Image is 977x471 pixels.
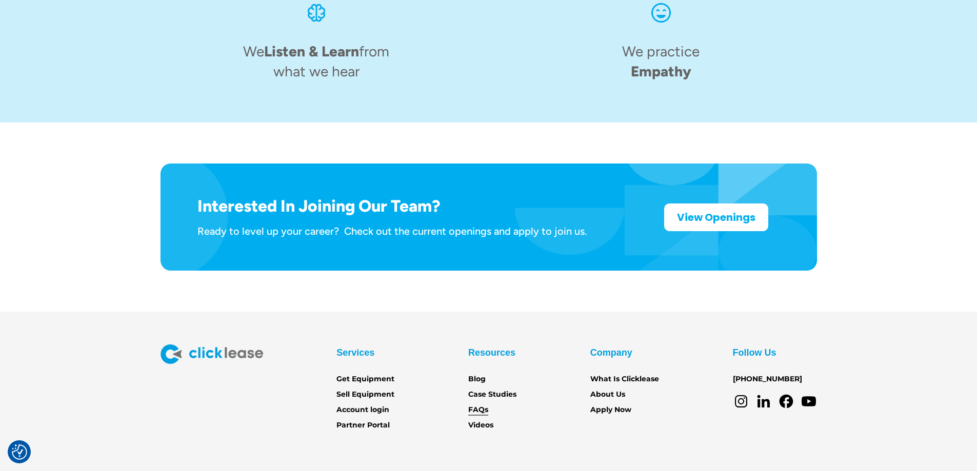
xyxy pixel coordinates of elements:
[197,196,587,216] h1: Interested In Joining Our Team?
[336,389,394,400] a: Sell Equipment
[590,389,625,400] a: About Us
[12,444,27,460] button: Consent Preferences
[664,203,768,231] a: View Openings
[161,344,263,364] img: Clicklease logo
[468,344,515,361] div: Resources
[590,344,632,361] div: Company
[649,1,673,25] img: Smiling face icon
[631,63,691,80] span: Empathy
[622,42,700,81] h4: We practice
[468,374,486,385] a: Blog
[336,374,394,385] a: Get Equipment
[468,389,516,400] a: Case Studies
[12,444,27,460] img: Revisit consent button
[264,43,359,60] span: Listen & Learn
[733,374,802,385] a: [PHONE_NUMBER]
[336,404,389,416] a: Account login
[590,404,631,416] a: Apply Now
[590,374,659,385] a: What Is Clicklease
[733,344,776,361] div: Follow Us
[304,1,329,25] img: An icon of a brain
[468,404,488,416] a: FAQs
[197,224,587,238] div: Ready to level up your career? Check out the current openings and apply to join us.
[677,210,755,224] strong: View Openings
[336,344,374,361] div: Services
[468,420,493,431] a: Videos
[240,42,393,81] h4: We from what we hear
[336,420,390,431] a: Partner Portal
